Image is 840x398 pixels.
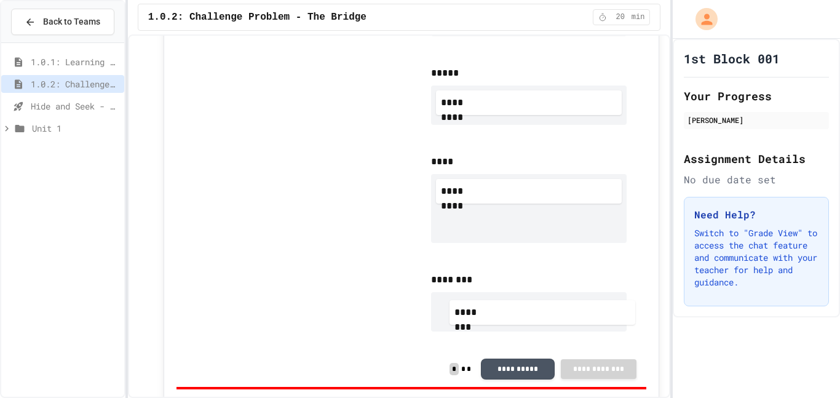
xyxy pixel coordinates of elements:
h2: Your Progress [684,87,829,105]
span: Hide and Seek - SUB [31,100,119,113]
p: Switch to "Grade View" to access the chat feature and communicate with your teacher for help and ... [694,227,818,289]
button: Back to Teams [11,9,114,35]
div: My Account [683,5,721,33]
span: 1.0.2: Challenge Problem - The Bridge [31,78,119,90]
h2: Assignment Details [684,150,829,167]
span: 1.0.1: Learning to Solve Hard Problems [31,55,119,68]
span: min [632,12,645,22]
div: [PERSON_NAME] [687,114,825,125]
h1: 1st Block 001 [684,50,780,67]
span: Unit 1 [32,122,119,135]
span: 20 [611,12,630,22]
h3: Need Help? [694,207,818,222]
span: Back to Teams [43,15,100,28]
div: No due date set [684,172,829,187]
span: 1.0.2: Challenge Problem - The Bridge [148,10,367,25]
